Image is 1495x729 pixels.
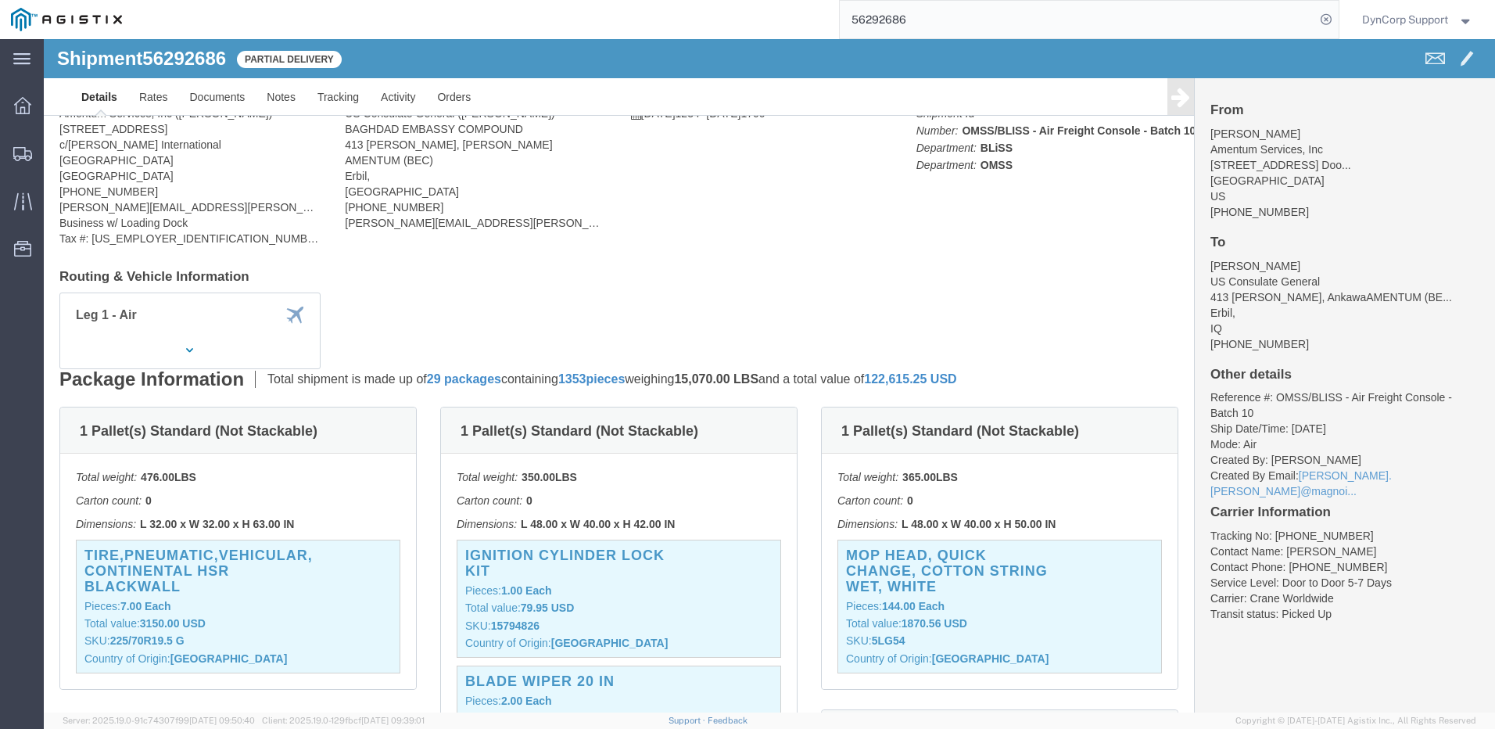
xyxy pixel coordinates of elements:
a: Support [669,716,708,725]
button: DynCorp Support [1361,10,1474,29]
span: DynCorp Support [1362,11,1448,28]
img: logo [11,8,122,31]
span: [DATE] 09:50:40 [189,716,255,725]
a: Feedback [708,716,747,725]
iframe: FS Legacy Container [44,39,1495,713]
span: Server: 2025.19.0-91c74307f99 [63,716,255,725]
span: [DATE] 09:39:01 [361,716,425,725]
input: Search for shipment number, reference number [840,1,1315,38]
span: Client: 2025.19.0-129fbcf [262,716,425,725]
span: Copyright © [DATE]-[DATE] Agistix Inc., All Rights Reserved [1235,714,1476,727]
